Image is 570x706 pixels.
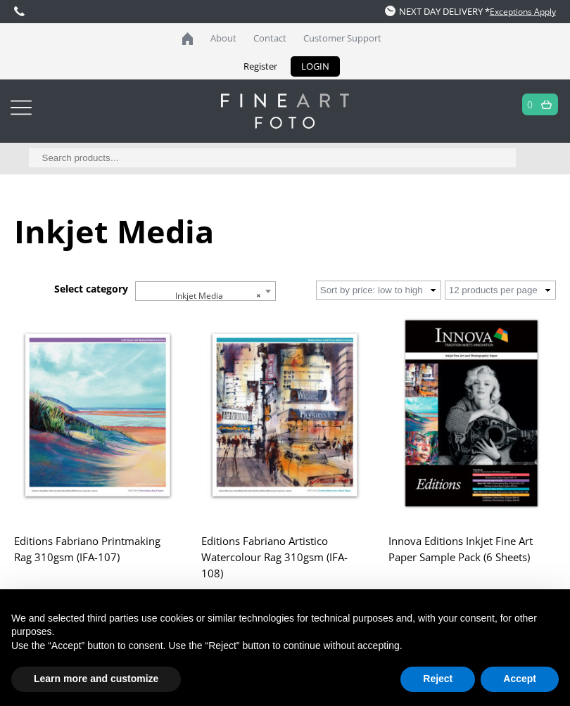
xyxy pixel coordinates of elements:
img: logo-white.svg [221,94,348,129]
img: Editions Fabriano Printmaking Rag 310gsm (IFA-107) [14,311,181,519]
h2: Innova Editions Inkjet Fine Art Paper Sample Pack (6 Sheets) [388,528,555,584]
select: Shop order [316,281,441,300]
img: phone.svg [14,6,25,16]
a: LOGIN [291,56,340,77]
a: Register [233,56,288,77]
a: 0 [527,94,533,115]
span: NEXT DAY DELIVERY [385,5,483,18]
a: Exceptions Apply [490,6,556,18]
a: Contact [246,23,293,53]
img: time.svg [385,6,395,16]
h2: Editions Fabriano Printmaking Rag 310gsm (IFA-107) [14,528,181,584]
span: Inkjet Media [135,281,276,301]
span: Inkjet Media [136,282,275,310]
h2: Editions Fabriano Artistico Watercolour Rag 310gsm (IFA-108) [201,528,368,587]
a: Editions Fabriano Printmaking Rag 310gsm (IFA-107) £6.29 [14,311,181,619]
p: We and selected third parties use cookies or similar technologies for technical purposes and, wit... [11,612,559,639]
button: Accept [481,667,559,692]
img: Innova Editions Inkjet Fine Art Paper Sample Pack (6 Sheets) [388,311,555,519]
a: Editions Fabriano Artistico Watercolour Rag 310gsm (IFA-108) £6.29 [201,311,368,622]
a: Customer Support [296,23,388,53]
h1: Inkjet Media [14,210,556,252]
button: Reject [400,667,475,692]
img: Editions Fabriano Artistico Watercolour Rag 310gsm (IFA-108) [201,311,368,519]
a: Innova Editions Inkjet Fine Art Paper Sample Pack (6 Sheets) £7.99 inc VAT [388,311,555,619]
p: Use the “Accept” button to consent. Use the “Reject” button to continue without accepting. [11,639,559,653]
span: × [256,286,261,306]
button: Learn more and customize [11,667,181,692]
h3: Select category [54,282,128,295]
img: basket.svg [541,100,552,109]
input: Search products… [29,148,517,167]
a: About [203,23,243,53]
